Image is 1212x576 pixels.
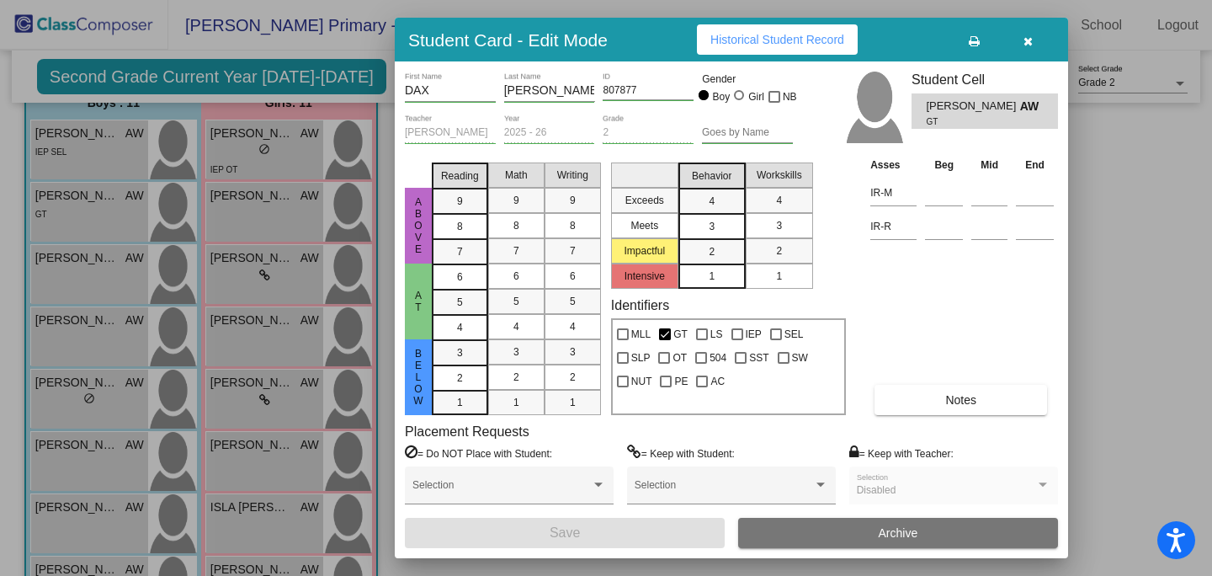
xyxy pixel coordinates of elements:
[513,218,519,233] span: 8
[557,168,588,183] span: Writing
[866,156,921,174] th: Asses
[784,324,804,344] span: SEL
[738,518,1058,548] button: Archive
[570,344,576,360] span: 3
[457,295,463,310] span: 5
[757,168,802,183] span: Workskills
[673,324,688,344] span: GT
[1020,98,1044,115] span: AW
[709,244,715,259] span: 2
[776,243,782,259] span: 2
[570,269,576,284] span: 6
[967,156,1012,174] th: Mid
[710,33,844,46] span: Historical Student Record
[411,348,426,407] span: Below
[570,370,576,385] span: 2
[710,371,725,392] span: AC
[747,89,764,104] div: Girl
[631,371,652,392] span: NUT
[405,518,725,548] button: Save
[570,193,576,208] span: 9
[709,269,715,284] span: 1
[513,243,519,259] span: 7
[550,525,580,540] span: Save
[879,526,918,540] span: Archive
[441,168,479,184] span: Reading
[457,244,463,259] span: 7
[603,85,694,97] input: Enter ID
[457,345,463,360] span: 3
[709,194,715,209] span: 4
[408,29,608,51] h3: Student Card - Edit Mode
[674,371,688,392] span: PE
[405,424,529,440] label: Placement Requests
[870,214,917,239] input: assessment
[857,484,896,496] span: Disabled
[405,445,552,461] label: = Do NOT Place with Student:
[457,395,463,410] span: 1
[513,319,519,334] span: 4
[611,297,669,313] label: Identifiers
[749,348,768,368] span: SST
[457,194,463,209] span: 9
[702,127,793,139] input: goes by name
[697,24,858,55] button: Historical Student Record
[776,269,782,284] span: 1
[710,348,726,368] span: 504
[457,219,463,234] span: 8
[570,395,576,410] span: 1
[411,290,426,313] span: At
[457,371,463,386] span: 2
[921,156,967,174] th: Beg
[411,196,426,255] span: Above
[792,348,808,368] span: SW
[513,344,519,360] span: 3
[945,393,976,407] span: Notes
[603,127,694,139] input: grade
[570,294,576,309] span: 5
[783,87,797,107] span: NB
[1012,156,1058,174] th: End
[912,72,1058,88] h3: Student Cell
[702,72,793,87] mat-label: Gender
[505,168,528,183] span: Math
[631,348,651,368] span: SLP
[513,395,519,410] span: 1
[709,219,715,234] span: 3
[405,127,496,139] input: teacher
[457,320,463,335] span: 4
[457,269,463,285] span: 6
[874,385,1047,415] button: Notes
[570,218,576,233] span: 8
[746,324,762,344] span: IEP
[926,115,1007,128] span: GT
[513,294,519,309] span: 5
[570,319,576,334] span: 4
[776,218,782,233] span: 3
[570,243,576,259] span: 7
[776,193,782,208] span: 4
[712,89,731,104] div: Boy
[504,127,595,139] input: year
[710,324,723,344] span: LS
[513,193,519,208] span: 9
[692,168,731,184] span: Behavior
[870,180,917,205] input: assessment
[926,98,1019,115] span: [PERSON_NAME]
[513,370,519,385] span: 2
[849,445,954,461] label: = Keep with Teacher:
[672,348,687,368] span: OT
[631,324,651,344] span: MLL
[627,445,735,461] label: = Keep with Student:
[513,269,519,284] span: 6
